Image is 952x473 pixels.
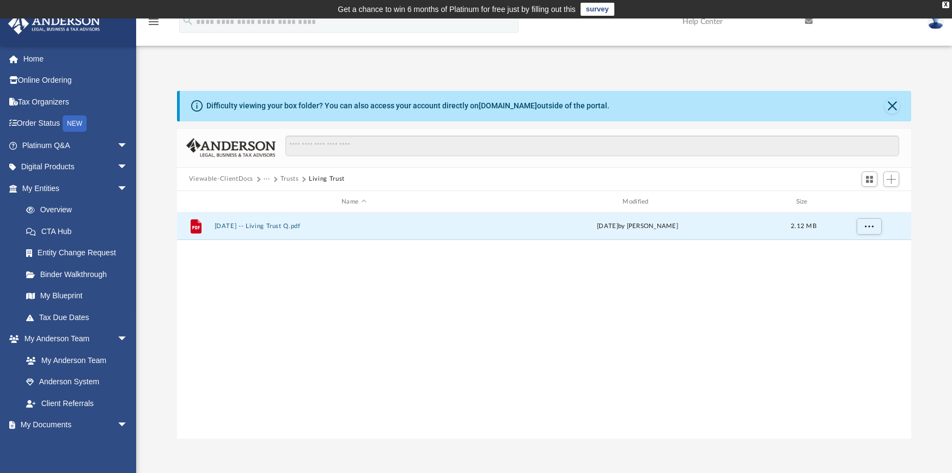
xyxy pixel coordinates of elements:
a: CTA Hub [15,220,144,242]
img: Anderson Advisors Platinum Portal [5,13,103,34]
div: grid [177,213,911,438]
button: Switch to Grid View [862,171,878,187]
button: [DATE] -- Living Trust Q.pdf [214,223,493,230]
div: NEW [63,115,87,132]
a: Platinum Q&Aarrow_drop_down [8,134,144,156]
div: Get a chance to win 6 months of Platinum for free just by filling out this [338,3,576,16]
input: Search files and folders [285,136,900,156]
button: Living Trust [309,174,345,184]
button: ··· [264,174,271,184]
span: arrow_drop_down [117,177,139,200]
button: Viewable-ClientDocs [189,174,253,184]
div: id [830,197,906,207]
a: Digital Productsarrow_drop_down [8,156,144,178]
a: Tax Due Dates [15,306,144,328]
span: 2.12 MB [791,224,816,230]
a: survey [581,3,614,16]
a: Client Referrals [15,392,139,414]
a: My Anderson Team [15,349,133,371]
div: Modified [498,197,777,207]
button: Add [883,171,900,187]
a: My Entitiesarrow_drop_down [8,177,144,199]
i: menu [147,15,160,28]
span: arrow_drop_down [117,414,139,437]
div: Size [782,197,825,207]
a: Binder Walkthrough [15,263,144,285]
div: Name [213,197,493,207]
a: Box [15,435,133,457]
img: User Pic [927,14,944,29]
div: close [942,2,949,8]
button: Close [884,99,900,114]
span: arrow_drop_down [117,134,139,157]
a: menu [147,21,160,28]
a: Tax Organizers [8,91,144,113]
div: [DATE] by [PERSON_NAME] [498,222,777,232]
a: Order StatusNEW [8,113,144,135]
a: Home [8,48,144,70]
a: Anderson System [15,371,139,393]
button: More options [856,219,881,235]
span: arrow_drop_down [117,156,139,179]
a: My Documentsarrow_drop_down [8,414,139,436]
div: Difficulty viewing your box folder? You can also access your account directly on outside of the p... [206,100,609,112]
a: My Blueprint [15,285,139,307]
div: id [182,197,209,207]
a: Overview [15,199,144,221]
span: arrow_drop_down [117,328,139,351]
a: Entity Change Request [15,242,144,264]
a: My Anderson Teamarrow_drop_down [8,328,139,350]
a: Online Ordering [8,70,144,91]
i: search [182,15,194,27]
button: Trusts [280,174,299,184]
a: [DOMAIN_NAME] [479,101,537,110]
